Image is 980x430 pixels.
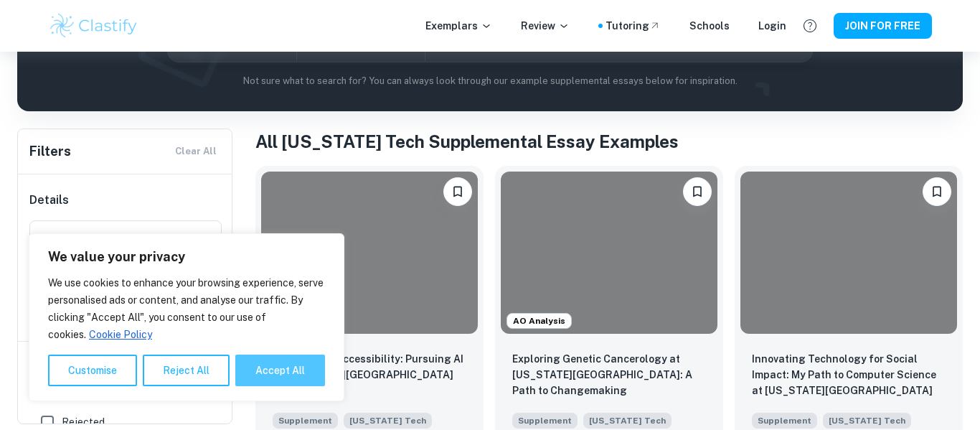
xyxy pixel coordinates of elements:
button: Please log in to bookmark exemplars [923,177,951,206]
p: Exemplars [425,18,492,34]
button: Open [197,230,217,251]
img: Clastify logo [48,11,139,40]
h6: Filters [29,141,71,162]
span: Rejected [62,414,105,430]
a: Login [758,18,786,34]
button: Help and Feedback [798,14,822,38]
p: We use cookies to enhance your browsing experience, serve personalised ads or content, and analys... [48,274,325,343]
button: Please log in to bookmark exemplars [443,177,472,206]
span: AO Analysis [507,314,571,327]
a: Schools [689,18,730,34]
p: Exploring Genetic Cancerology at Georgia Tech: A Path to Changemaking [512,351,706,398]
h1: All [US_STATE] Tech Supplemental Essay Examples [255,128,963,154]
button: Please log in to bookmark exemplars [683,177,712,206]
p: Not sure what to search for? You can always look through our example supplemental essays below fo... [29,74,951,88]
a: Cookie Policy [88,328,153,341]
button: Customise [48,355,137,386]
a: Tutoring [606,18,661,34]
h6: Details [29,192,222,209]
span: Supplement [273,413,338,429]
button: JOIN FOR FREE [834,13,932,39]
p: We value your privacy [48,248,325,266]
span: [US_STATE] Tech [344,413,432,429]
button: Reject All [143,355,230,386]
span: Supplement [512,413,578,429]
div: We value your privacy [29,233,344,401]
p: Innovating Technology for Social Impact: My Path to Computer Science at Georgia Tech [752,351,946,398]
span: Supplement [752,413,817,429]
p: Empowering Accessibility: Pursuing AI at Georgia Tech [273,351,466,383]
button: Accept All [235,355,325,386]
p: Review [521,18,570,34]
span: [US_STATE] Tech [823,413,911,429]
span: [US_STATE] Tech [583,413,672,429]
